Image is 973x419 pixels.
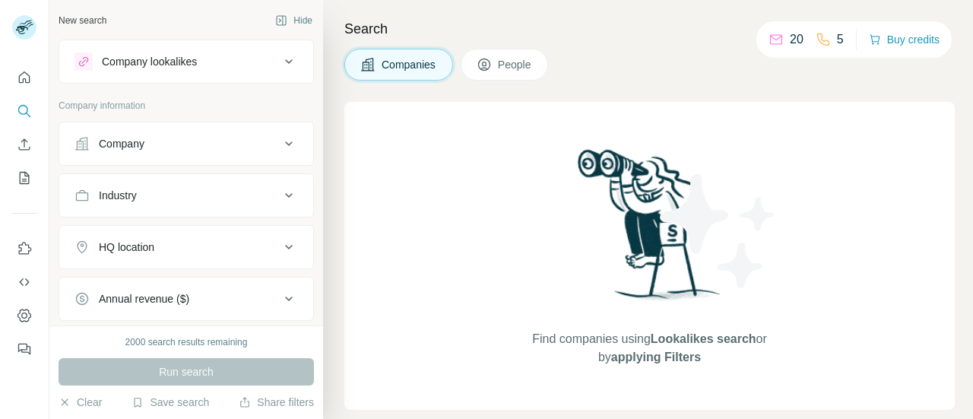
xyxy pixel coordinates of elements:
div: Company lookalikes [102,54,197,69]
p: 20 [790,30,803,49]
button: Enrich CSV [12,131,36,158]
button: Save search [132,395,209,410]
p: Company information [59,99,314,113]
div: New search [59,14,106,27]
button: Hide [265,9,323,32]
button: Industry [59,177,313,214]
button: Use Surfe API [12,268,36,296]
span: Companies [382,57,437,72]
button: My lists [12,164,36,192]
button: Dashboard [12,302,36,329]
span: applying Filters [611,351,701,363]
button: Clear [59,395,102,410]
button: Feedback [12,335,36,363]
div: Annual revenue ($) [99,291,189,306]
button: Share filters [239,395,314,410]
div: Industry [99,188,137,203]
button: Company [59,125,313,162]
div: HQ location [99,240,154,255]
div: 2000 search results remaining [125,335,248,349]
button: Annual revenue ($) [59,281,313,317]
span: People [498,57,533,72]
span: Find companies using or by [528,330,771,367]
button: Quick start [12,64,36,91]
button: Use Surfe on LinkedIn [12,235,36,262]
button: Company lookalikes [59,43,313,80]
button: HQ location [59,229,313,265]
img: Surfe Illustration - Stars [650,163,787,300]
button: Search [12,97,36,125]
h4: Search [344,18,955,40]
img: Surfe Illustration - Woman searching with binoculars [571,145,729,315]
span: Lookalikes search [651,332,756,345]
div: Company [99,136,144,151]
button: Buy credits [869,29,940,50]
p: 5 [837,30,844,49]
